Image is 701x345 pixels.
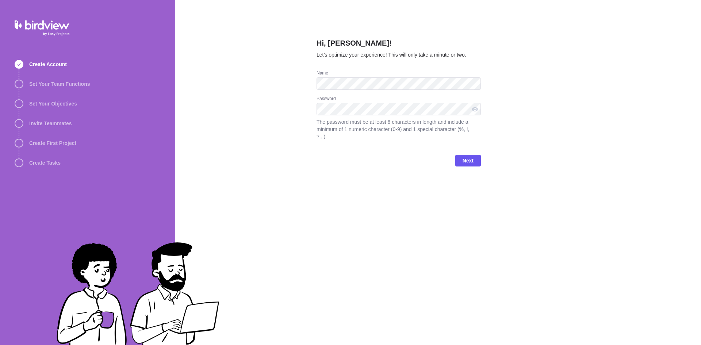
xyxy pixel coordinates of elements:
[317,118,481,140] span: The password must be at least 8 characters in length and include a minimum of 1 numeric character...
[455,155,481,166] span: Next
[29,80,90,88] span: Set Your Team Functions
[463,156,474,165] span: Next
[317,70,481,77] div: Name
[317,38,481,51] h2: Hi, [PERSON_NAME]!
[29,100,77,107] span: Set Your Objectives
[317,52,466,58] span: Let’s optimize your experience! This will only take a minute or two.
[29,139,76,147] span: Create First Project
[29,159,61,166] span: Create Tasks
[29,61,67,68] span: Create Account
[29,120,72,127] span: Invite Teammates
[317,96,481,103] div: Password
